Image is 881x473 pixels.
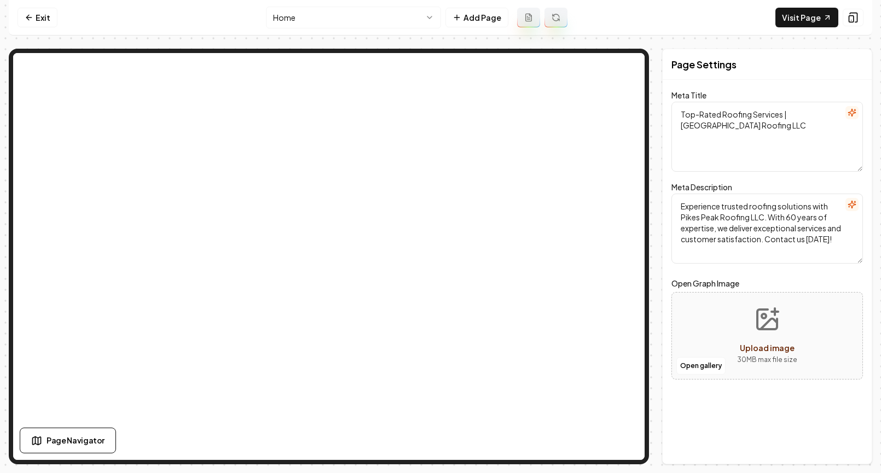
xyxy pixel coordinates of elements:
[671,90,706,100] label: Meta Title
[20,428,116,453] button: Page Navigator
[737,354,797,365] p: 30 MB max file size
[740,343,795,353] span: Upload image
[544,8,567,27] button: Regenerate page
[18,8,57,27] a: Exit
[671,182,732,192] label: Meta Description
[517,8,540,27] button: Add admin page prompt
[728,297,806,374] button: Upload image
[775,8,838,27] a: Visit Page
[671,277,863,290] label: Open Graph Image
[676,357,726,375] button: Open gallery
[47,435,105,446] span: Page Navigator
[671,57,737,72] h2: Page Settings
[445,8,508,27] button: Add Page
